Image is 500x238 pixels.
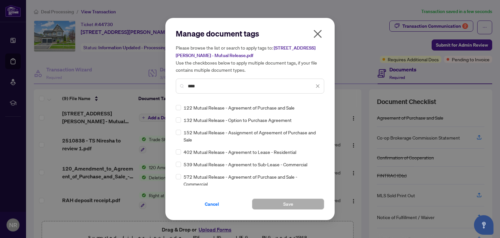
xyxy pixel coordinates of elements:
[184,129,320,143] span: 152 Mutual Release - Assignment of Agreement of Purchase and Sale
[205,199,219,209] span: Cancel
[252,199,324,210] button: Save
[312,29,323,39] span: close
[184,173,320,187] span: 572 Mutual Release - Agreement of Purchase and Sale - Commercial
[184,161,307,168] span: 539 Mutual Release - Agreement to Sub-Lease - Commercial
[184,104,295,111] span: 122 Mutual Release - Agreement of Purchase and Sale
[474,215,493,235] button: Open asap
[184,148,296,156] span: 402 Mutual Release - Agreement to Lease - Residential
[176,199,248,210] button: Cancel
[315,84,320,88] span: close
[184,116,292,124] span: 132 Mutual Release - Option to Purchase Agreement
[176,44,324,73] h5: Please browse the list or search to apply tags to: Use the checkboxes below to apply multiple doc...
[176,28,324,39] h2: Manage document tags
